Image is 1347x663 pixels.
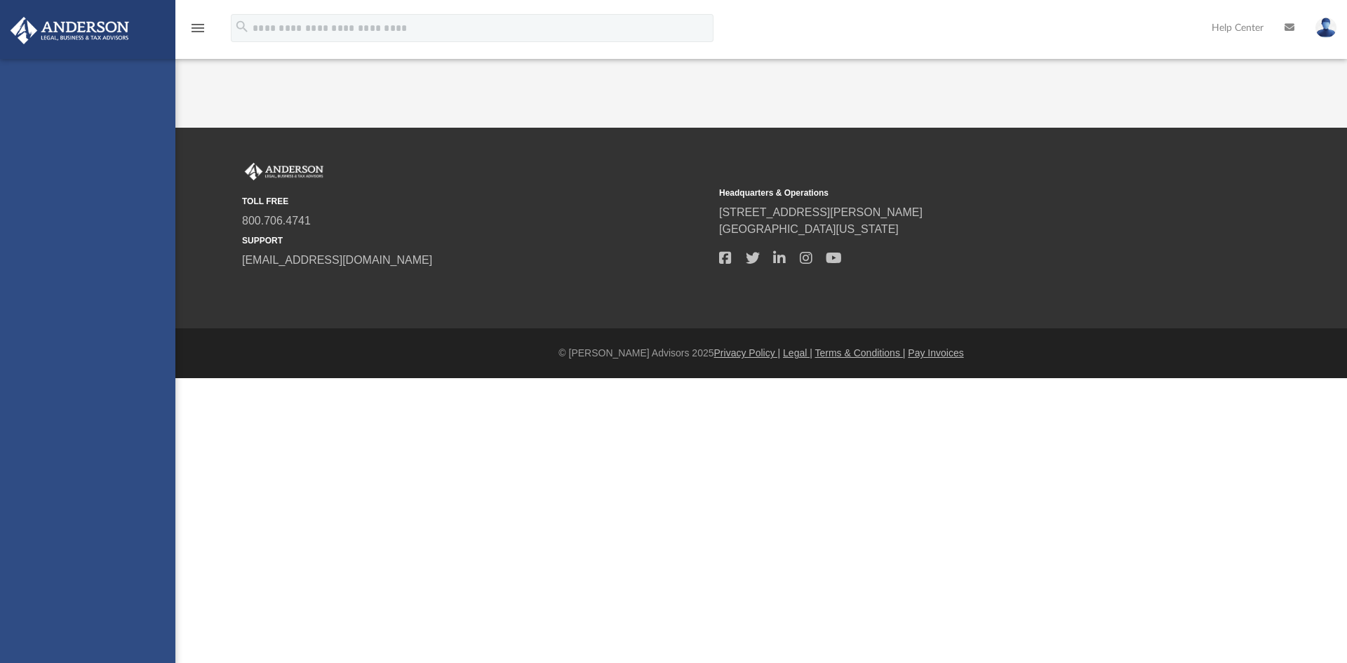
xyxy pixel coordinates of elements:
img: User Pic [1315,18,1336,38]
a: [STREET_ADDRESS][PERSON_NAME] [719,206,923,218]
a: Privacy Policy | [714,347,781,359]
a: [EMAIL_ADDRESS][DOMAIN_NAME] [242,254,432,266]
i: menu [189,20,206,36]
a: menu [189,27,206,36]
div: © [PERSON_NAME] Advisors 2025 [175,346,1347,361]
small: Headquarters & Operations [719,187,1186,199]
a: Pay Invoices [908,347,963,359]
img: Anderson Advisors Platinum Portal [242,163,326,181]
a: [GEOGRAPHIC_DATA][US_STATE] [719,223,899,235]
small: SUPPORT [242,234,709,247]
i: search [234,19,250,34]
a: 800.706.4741 [242,215,311,227]
img: Anderson Advisors Platinum Portal [6,17,133,44]
a: Terms & Conditions | [815,347,906,359]
small: TOLL FREE [242,195,709,208]
a: Legal | [783,347,812,359]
